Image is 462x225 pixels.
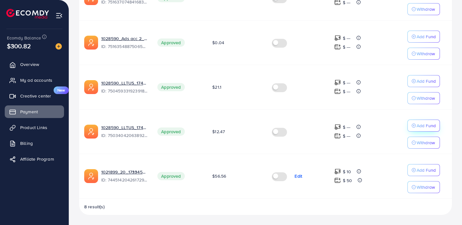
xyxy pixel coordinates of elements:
span: $56.56 [212,173,226,179]
button: Withdraw [407,3,440,15]
p: Add Fund [417,122,436,129]
p: Withdraw [417,50,435,57]
span: $0.04 [212,39,224,46]
button: Withdraw [407,137,440,149]
p: $ 50 [343,177,352,184]
p: Withdraw [417,139,435,146]
div: <span class='underline'>1028590_Ads acc 2_1750038037587</span></br>7516354887506526216 [101,35,147,50]
img: logo [6,9,49,19]
p: Add Fund [417,166,436,174]
p: Add Fund [417,77,436,85]
span: My ad accounts [20,77,52,83]
span: Overview [20,61,39,68]
button: Add Fund [407,31,440,43]
div: <span class='underline'>1028590_LLTUS_1747022572557</span></br>7503404206389215250 [101,124,147,139]
a: Overview [5,58,64,71]
span: Creative center [20,93,51,99]
img: top-up amount [334,44,341,50]
span: Approved [157,38,184,47]
span: $300.82 [7,41,31,50]
span: Ecomdy Balance [7,35,41,41]
span: $12.47 [212,128,225,135]
a: 1021899_20_1733457221833 [101,169,147,175]
p: $ 10 [343,168,351,175]
span: Payment [20,109,38,115]
p: Edit [295,172,302,180]
a: Billing [5,137,64,150]
p: $ --- [343,34,351,42]
a: Affiliate Program [5,153,64,165]
span: 8 result(s) [84,204,105,210]
p: Add Fund [417,33,436,40]
p: $ --- [343,123,351,131]
img: top-up amount [334,79,341,86]
button: Add Fund [407,164,440,176]
span: Approved [157,127,184,136]
img: top-up amount [334,35,341,41]
p: $ --- [343,88,351,95]
img: ic-ads-acc.e4c84228.svg [84,125,98,139]
p: $ --- [343,43,351,51]
button: Withdraw [407,181,440,193]
button: Withdraw [407,92,440,104]
a: 1028590_Ads acc 2_1750038037587 [101,35,147,42]
span: Product Links [20,124,47,131]
img: top-up amount [334,124,341,130]
span: $21.1 [212,84,221,90]
span: New [54,86,69,94]
a: Product Links [5,121,64,134]
a: My ad accounts [5,74,64,86]
p: $ --- [343,132,351,140]
span: ID: 7516354887506526216 [101,43,147,50]
span: Affiliate Program [20,156,54,162]
img: top-up amount [334,177,341,184]
img: top-up amount [334,88,341,95]
img: image [56,43,62,50]
button: Add Fund [407,120,440,132]
button: Withdraw [407,48,440,60]
a: 1028590_LLTUS_1747022572557 [101,124,147,131]
p: Withdraw [417,5,435,13]
div: <span class='underline'>1028590_LLTUS_1747299399581</span></br>7504593319239188487 [101,80,147,94]
div: <span class='underline'>1021899_20_1733457221833</span></br>7445142042617298945 [101,169,147,183]
a: Creative centerNew [5,90,64,102]
span: Approved [157,83,184,91]
span: ID: 7504593319239188487 [101,88,147,94]
img: top-up amount [334,168,341,175]
img: ic-ads-acc.e4c84228.svg [84,36,98,50]
p: Withdraw [417,94,435,102]
span: ID: 7445142042617298945 [101,177,147,183]
span: Billing [20,140,33,146]
span: ID: 7503404206389215250 [101,132,147,139]
p: Withdraw [417,183,435,191]
img: menu [56,12,63,19]
img: ic-ads-acc.e4c84228.svg [84,80,98,94]
p: $ --- [343,79,351,86]
span: Approved [157,172,184,180]
img: top-up amount [334,133,341,139]
a: Payment [5,105,64,118]
img: ic-ads-acc.e4c84228.svg [84,169,98,183]
a: 1028590_LLTUS_1747299399581 [101,80,147,86]
button: Add Fund [407,75,440,87]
